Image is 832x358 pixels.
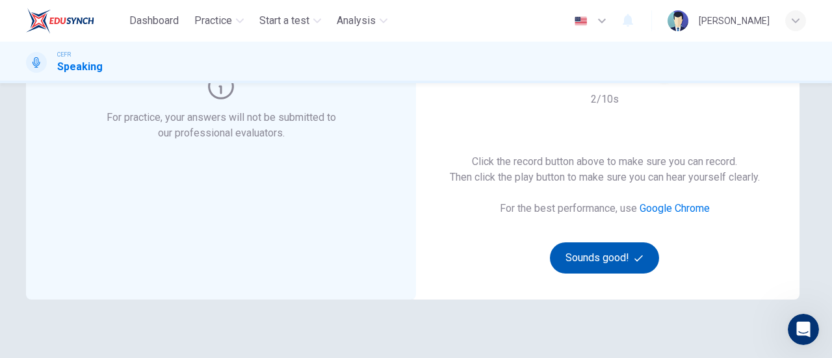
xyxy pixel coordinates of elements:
[63,12,79,22] h1: Fin
[129,13,179,29] span: Dashboard
[668,10,688,31] img: Profile picture
[640,202,710,214] a: Google Chrome
[47,60,250,101] div: hello. i'd like to ask, can i write more than 150 words for writing?
[21,120,239,171] div: Yes, you can write more than 150 words for the writing section. The 150 words is listed as the "m...
[550,242,659,274] button: Sounds good!
[337,13,376,29] span: Analysis
[331,9,393,32] button: Analysis
[194,13,232,29] span: Practice
[254,9,326,32] button: Start a test
[57,50,71,59] span: CEFR
[104,110,339,141] h6: For practice, your answers will not be submitted to our professional evaluators.
[8,5,33,30] button: go back
[228,5,252,29] div: Close
[189,9,249,32] button: Practice
[95,160,105,170] a: Source reference 10432897:
[450,154,760,185] h6: Click the record button above to make sure you can record. Then click the play button to make sur...
[10,112,250,263] div: Fin says…
[20,259,31,269] button: Emoji picker
[591,92,619,107] h6: 2/10s
[57,68,239,94] div: hello. i'd like to ask, can i write more than 150 words for writing?
[62,259,72,269] button: Upload attachment
[37,7,58,28] img: Profile image for Fin
[788,314,819,345] iframe: Intercom live chat
[10,112,250,262] div: Yes, you can write more than 150 words for the writing section. The 150 words is listed as the "m...
[11,231,249,253] textarea: Message…
[573,16,589,26] img: en
[500,201,710,216] h6: For the best performance, use
[203,5,228,30] button: Home
[26,8,94,34] img: EduSynch logo
[10,60,250,112] div: NUR says…
[124,9,184,32] button: Dashboard
[10,43,250,60] div: [DATE]
[119,201,141,224] button: Scroll to bottom
[41,259,51,269] button: Gif picker
[26,8,124,34] a: EduSynch logo
[223,253,244,274] button: Send a message…
[21,177,239,254] div: The writing section gives you 20 minutes to complete one essay based on a prompt asking for your ...
[259,13,309,29] span: Start a test
[57,59,103,75] h1: Speaking
[699,13,770,29] div: [PERSON_NAME]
